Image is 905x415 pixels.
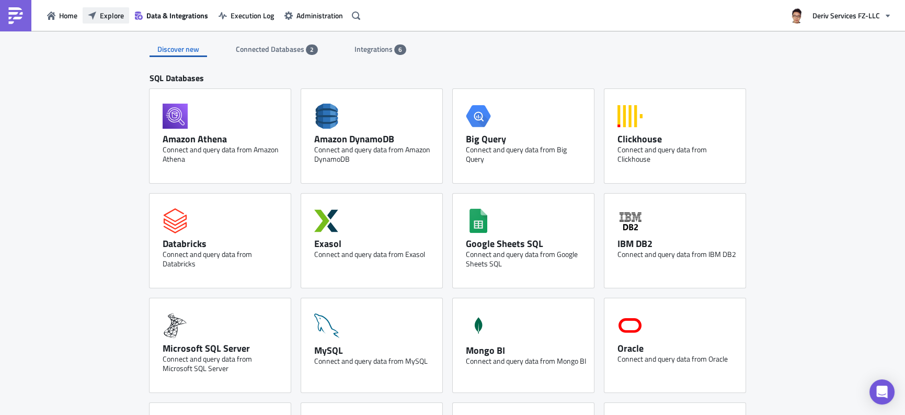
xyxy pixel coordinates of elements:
svg: IBM DB2 [617,208,643,233]
span: Explore [100,10,124,21]
div: Big Query [466,133,586,145]
img: PushMetrics [7,7,24,24]
div: Connect and query data from Microsoft SQL Server [163,354,283,373]
button: Administration [279,7,348,24]
div: Connect and query data from Oracle [617,354,738,364]
span: Data & Integrations [146,10,208,21]
div: Exasol [314,238,434,250]
img: Avatar [788,7,806,25]
button: Data & Integrations [129,7,213,24]
span: 2 [310,46,314,54]
div: Connect and query data from Amazon Athena [163,145,283,164]
div: Connect and query data from MySQL [314,356,434,366]
div: MySQL [314,344,434,356]
button: Deriv Services FZ-LLC [783,4,897,27]
div: SQL Databases [150,73,756,89]
div: Connect and query data from Google Sheets SQL [466,250,586,268]
div: Connect and query data from Databricks [163,250,283,268]
div: Clickhouse [617,133,738,145]
div: Connect and query data from Mongo BI [466,356,586,366]
div: Mongo BI [466,344,586,356]
span: Execution Log [231,10,274,21]
button: Home [42,7,83,24]
span: 6 [398,46,402,54]
div: Connect and query data from Amazon DynamoDB [314,145,434,164]
div: Amazon DynamoDB [314,133,434,145]
span: Integrations [354,43,394,54]
div: Oracle [617,342,738,354]
div: IBM DB2 [617,238,738,250]
div: Google Sheets SQL [466,238,586,250]
div: Connect and query data from Clickhouse [617,145,738,164]
div: Amazon Athena [163,133,283,145]
span: Deriv Services FZ-LLC [812,10,880,21]
button: Execution Log [213,7,279,24]
div: Connect and query data from IBM DB2 [617,250,738,259]
span: Administration [296,10,343,21]
div: Discover new [150,41,207,57]
div: Connect and query data from Exasol [314,250,434,259]
div: Databricks [163,238,283,250]
div: Microsoft SQL Server [163,342,283,354]
span: Home [59,10,77,21]
div: Connect and query data from Big Query [466,145,586,164]
span: Connected Databases [236,43,306,54]
button: Explore [83,7,129,24]
div: Open Intercom Messenger [869,379,895,405]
